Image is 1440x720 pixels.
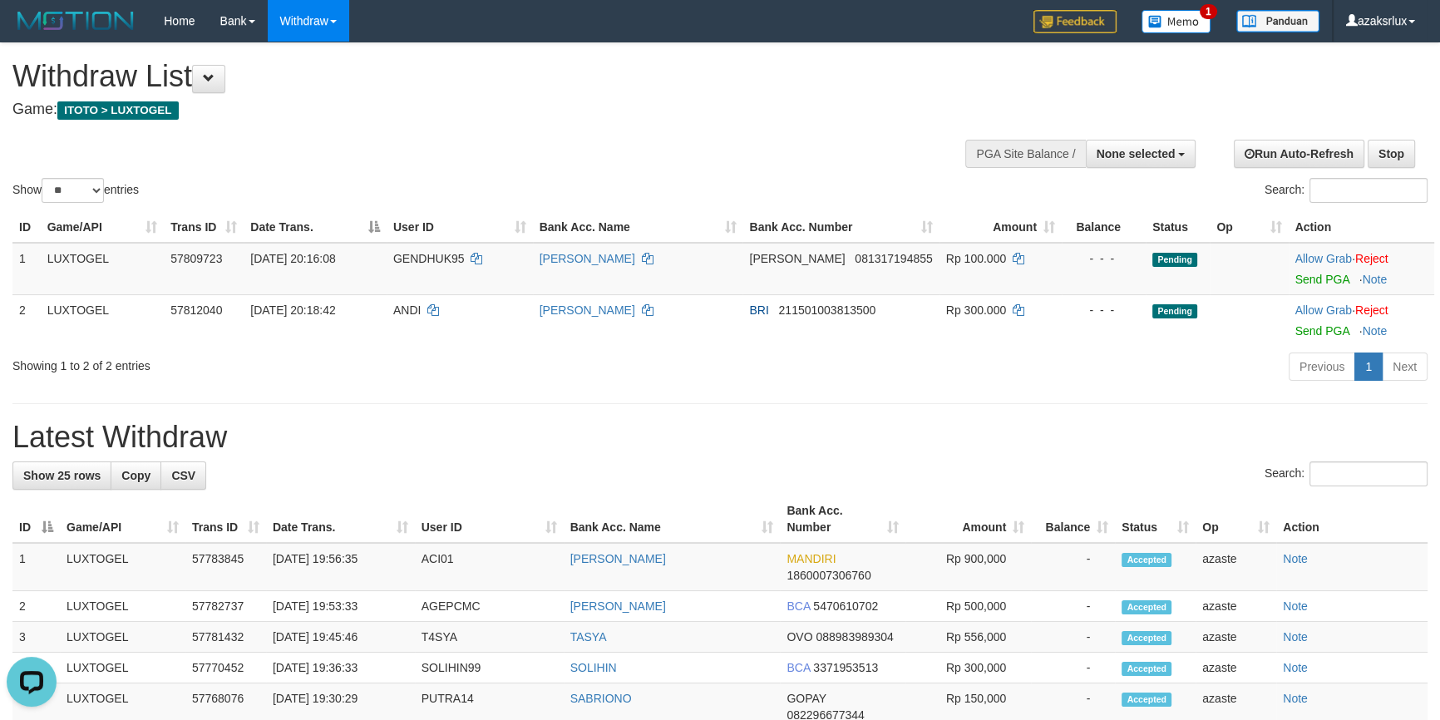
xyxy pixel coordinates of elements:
select: Showentries [42,178,104,203]
th: Trans ID: activate to sort column ascending [185,496,266,543]
a: Allow Grab [1295,252,1352,265]
h1: Withdraw List [12,60,944,93]
td: 2 [12,591,60,622]
span: Accepted [1122,600,1171,614]
a: Show 25 rows [12,461,111,490]
a: Note [1283,599,1308,613]
h1: Latest Withdraw [12,421,1428,454]
span: · [1295,303,1355,317]
div: - - - [1068,250,1139,267]
td: 1 [12,543,60,591]
th: Bank Acc. Name: activate to sort column ascending [564,496,781,543]
a: Reject [1355,252,1388,265]
label: Search: [1265,461,1428,486]
th: Bank Acc. Number: activate to sort column ascending [780,496,905,543]
td: azaste [1196,622,1276,653]
td: 57782737 [185,591,266,622]
th: Action [1276,496,1428,543]
a: Previous [1289,353,1355,381]
td: - [1031,591,1115,622]
a: TASYA [570,630,607,644]
span: Copy 5470610702 to clipboard [813,599,878,613]
td: LUXTOGEL [60,591,185,622]
a: Send PGA [1295,273,1349,286]
th: Balance [1062,212,1146,243]
span: Copy 1860007306760 to clipboard [787,569,870,582]
button: Open LiveChat chat widget [7,7,57,57]
td: 57783845 [185,543,266,591]
img: Feedback.jpg [1033,10,1117,33]
span: BCA [787,661,810,674]
span: Rp 100.000 [946,252,1006,265]
td: 1 [12,243,41,295]
a: Note [1362,273,1387,286]
a: Send PGA [1295,324,1349,338]
a: Reject [1355,303,1388,317]
span: Copy 3371953513 to clipboard [813,661,878,674]
a: Note [1362,324,1387,338]
div: - - - [1068,302,1139,318]
td: T4SYA [415,622,564,653]
span: BRI [749,303,768,317]
span: ANDI [393,303,421,317]
td: 2 [12,294,41,346]
td: SOLIHIN99 [415,653,564,683]
th: User ID: activate to sort column ascending [387,212,533,243]
td: - [1031,543,1115,591]
td: AGEPCMC [415,591,564,622]
td: [DATE] 19:53:33 [266,591,415,622]
th: Action [1289,212,1435,243]
a: [PERSON_NAME] [540,303,635,317]
a: Next [1382,353,1428,381]
td: Rp 900,000 [905,543,1031,591]
th: Op: activate to sort column ascending [1210,212,1288,243]
a: [PERSON_NAME] [570,552,666,565]
span: Accepted [1122,631,1171,645]
span: Rp 300.000 [946,303,1006,317]
span: GOPAY [787,692,826,705]
a: SABRIONO [570,692,632,705]
a: [PERSON_NAME] [570,599,666,613]
td: ACI01 [415,543,564,591]
span: · [1295,252,1355,265]
td: 57770452 [185,653,266,683]
th: Op: activate to sort column ascending [1196,496,1276,543]
td: azaste [1196,591,1276,622]
span: Copy 081317194855 to clipboard [855,252,932,265]
span: Copy 211501003813500 to clipboard [778,303,875,317]
span: [PERSON_NAME] [749,252,845,265]
span: 57812040 [170,303,222,317]
a: Note [1283,552,1308,565]
th: Amount: activate to sort column ascending [905,496,1031,543]
span: [DATE] 20:16:08 [250,252,335,265]
th: ID: activate to sort column descending [12,496,60,543]
a: Allow Grab [1295,303,1352,317]
span: Accepted [1122,662,1171,676]
td: azaste [1196,653,1276,683]
td: Rp 300,000 [905,653,1031,683]
input: Search: [1309,461,1428,486]
th: Game/API: activate to sort column ascending [41,212,164,243]
span: Pending [1152,304,1197,318]
span: CSV [171,469,195,482]
img: panduan.png [1236,10,1319,32]
th: Status [1146,212,1210,243]
td: [DATE] 19:45:46 [266,622,415,653]
td: Rp 556,000 [905,622,1031,653]
span: BCA [787,599,810,613]
a: Run Auto-Refresh [1234,140,1364,168]
td: LUXTOGEL [41,243,164,295]
td: · [1289,294,1435,346]
th: Date Trans.: activate to sort column descending [244,212,387,243]
span: ITOTO > LUXTOGEL [57,101,179,120]
td: azaste [1196,543,1276,591]
span: [DATE] 20:18:42 [250,303,335,317]
th: Game/API: activate to sort column ascending [60,496,185,543]
th: Status: activate to sort column ascending [1115,496,1196,543]
th: Amount: activate to sort column ascending [939,212,1062,243]
th: Balance: activate to sort column ascending [1031,496,1115,543]
span: 57809723 [170,252,222,265]
span: Pending [1152,253,1197,267]
img: Button%20Memo.svg [1142,10,1211,33]
span: Copy [121,469,150,482]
